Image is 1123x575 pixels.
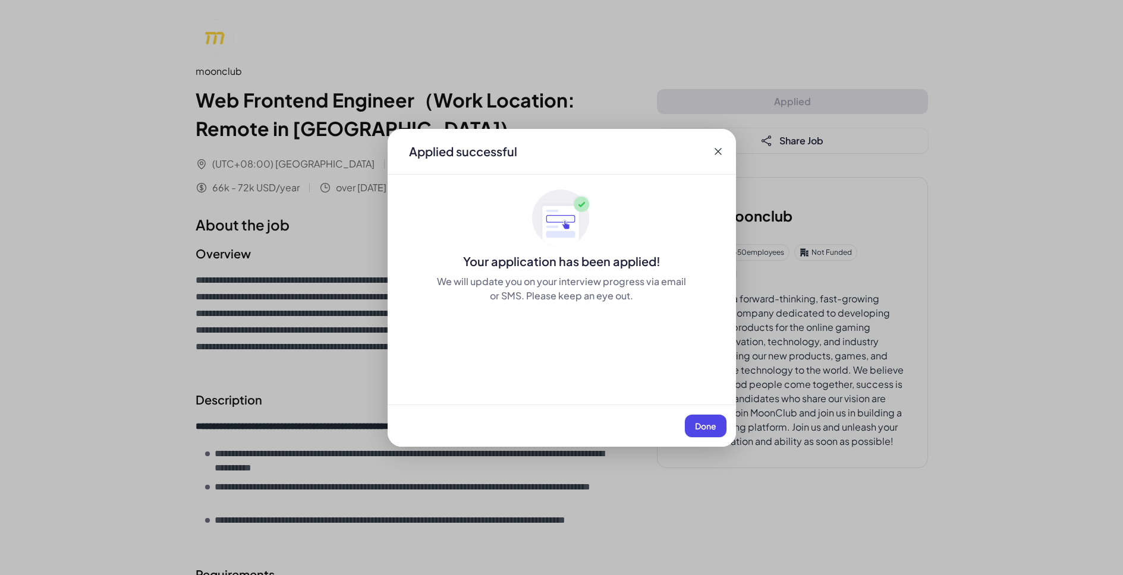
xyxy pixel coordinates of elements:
[435,274,688,303] div: We will update you on your interview progress via email or SMS. Please keep an eye out.
[388,253,736,270] div: Your application has been applied!
[695,421,716,431] span: Done
[532,189,592,248] img: ApplyedMaskGroup3.svg
[685,415,726,437] button: Done
[409,143,517,160] div: Applied successful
